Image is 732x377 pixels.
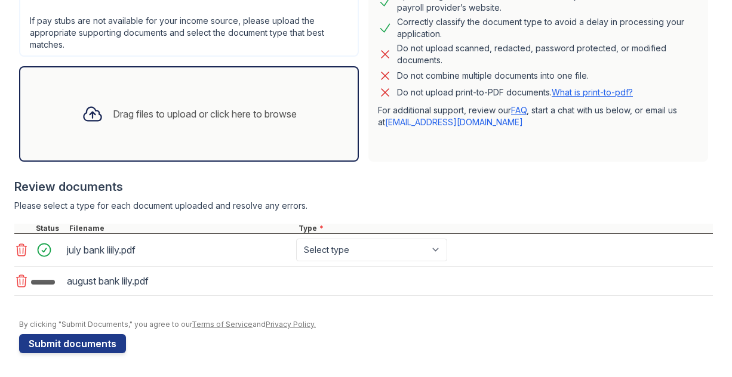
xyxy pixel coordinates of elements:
a: What is print-to-pdf? [552,87,633,97]
a: Terms of Service [192,320,253,329]
div: Drag files to upload or click here to browse [113,107,297,121]
div: Please select a type for each document uploaded and resolve any errors. [14,200,713,212]
div: Do not combine multiple documents into one file. [397,69,589,83]
div: Correctly classify the document type to avoid a delay in processing your application. [397,16,699,40]
a: Privacy Policy. [266,320,316,329]
a: FAQ [511,105,527,115]
div: august bank lily.pdf [67,271,291,291]
p: For additional support, review our , start a chat with us below, or email us at [378,104,699,128]
div: Status [33,224,67,233]
div: Filename [67,224,296,233]
div: Type [296,224,713,233]
a: [EMAIL_ADDRESS][DOMAIN_NAME] [385,117,523,127]
div: Review documents [14,178,713,195]
div: By clicking "Submit Documents," you agree to our and [19,320,713,329]
p: Do not upload print-to-PDF documents. [397,86,633,98]
div: Do not upload scanned, redacted, password protected, or modified documents. [397,42,699,66]
button: Submit documents [19,334,126,353]
div: july bank liily.pdf [67,240,291,259]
